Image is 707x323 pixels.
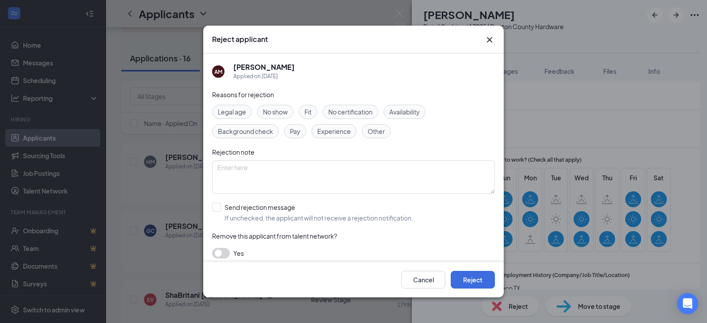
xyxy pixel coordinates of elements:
[484,34,495,45] svg: Cross
[212,91,274,99] span: Reasons for rejection
[212,34,268,44] h3: Reject applicant
[328,107,373,117] span: No certification
[212,148,255,156] span: Rejection note
[677,293,698,314] div: Open Intercom Messenger
[233,248,244,258] span: Yes
[214,68,222,76] div: AM
[368,126,385,136] span: Other
[304,107,312,117] span: Fit
[451,271,495,289] button: Reject
[401,271,445,289] button: Cancel
[212,232,337,240] span: Remove this applicant from talent network?
[389,107,420,117] span: Availability
[233,62,295,72] h5: [PERSON_NAME]
[233,72,295,81] div: Applied on [DATE]
[218,126,273,136] span: Background check
[290,126,300,136] span: Pay
[218,107,246,117] span: Legal age
[317,126,351,136] span: Experience
[263,107,288,117] span: No show
[484,34,495,45] button: Close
